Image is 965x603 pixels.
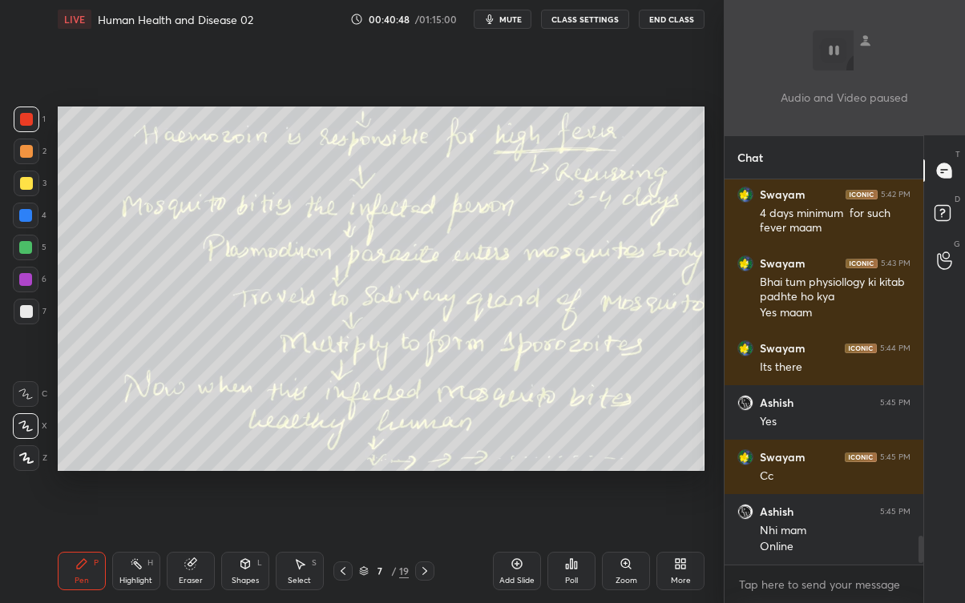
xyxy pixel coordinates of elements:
[760,206,910,236] div: 4 days minimum for such fever maam
[399,564,409,578] div: 19
[880,398,910,408] div: 5:45 PM
[257,559,262,567] div: L
[881,259,910,268] div: 5:43 PM
[179,577,203,585] div: Eraser
[760,505,793,519] h6: Ashish
[391,566,396,576] div: /
[760,468,910,484] div: Cc
[760,256,806,271] h6: Swayam
[737,187,753,203] img: 9802b4cbdbab4d4381d2480607a75a70.jpg
[541,10,629,29] button: CLASS SETTINGS
[737,504,753,520] img: 618d3a87f3834f3ab9d82d7bd23d763a.jpg
[616,577,637,585] div: Zoom
[845,452,877,462] img: iconic-dark.1390631f.png
[781,89,908,106] p: Audio and Video paused
[760,396,793,410] h6: Ashish
[880,507,910,517] div: 5:45 PM
[880,452,910,462] div: 5:45 PM
[474,10,531,29] button: mute
[14,107,46,132] div: 1
[760,341,806,356] h6: Swayam
[845,344,877,353] img: iconic-dark.1390631f.png
[760,523,910,539] div: Nhi mam
[75,577,89,585] div: Pen
[499,577,535,585] div: Add Slide
[232,577,259,585] div: Shapes
[954,238,960,250] p: G
[312,559,317,567] div: S
[671,577,691,585] div: More
[760,414,910,430] div: Yes
[760,539,910,555] div: Online
[737,449,753,465] img: 9802b4cbdbab4d4381d2480607a75a70.jpg
[881,190,910,199] div: 5:42 PM
[372,566,388,576] div: 7
[846,259,878,268] img: iconic-dark.1390631f.png
[565,577,578,585] div: Poll
[760,305,910,321] div: Yes maam
[737,395,753,411] img: 618d3a87f3834f3ab9d82d7bd23d763a.jpg
[13,267,46,292] div: 6
[13,413,47,439] div: X
[639,10,705,29] button: End Class
[955,193,960,205] p: D
[58,10,91,29] div: LIVE
[760,360,910,376] div: Its there
[94,559,99,567] div: P
[880,344,910,353] div: 5:44 PM
[14,299,46,324] div: 7
[13,381,47,407] div: C
[737,255,753,271] img: 9802b4cbdbab4d4381d2480607a75a70.jpg
[13,235,46,260] div: 5
[725,136,776,179] p: Chat
[737,340,753,356] img: 9802b4cbdbab4d4381d2480607a75a70.jpg
[760,187,806,202] h6: Swayam
[147,559,153,567] div: H
[14,139,46,164] div: 2
[955,148,960,160] p: T
[13,203,46,228] div: 4
[98,12,253,27] h4: Human Health and Disease 02
[14,171,46,196] div: 3
[14,445,47,471] div: Z
[119,577,152,585] div: Highlight
[288,577,311,585] div: Select
[760,275,910,305] div: Bhai tum physiollogy ki kitab padhte ho kya
[499,14,522,25] span: mute
[846,190,878,199] img: iconic-dark.1390631f.png
[760,450,806,464] h6: Swayam
[725,179,923,565] div: grid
